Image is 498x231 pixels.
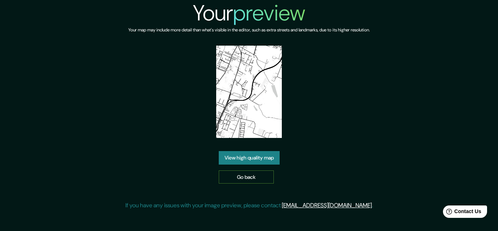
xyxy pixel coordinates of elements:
h6: Your map may include more detail than what's visible in the editor, such as extra streets and lan... [128,26,370,34]
a: [EMAIL_ADDRESS][DOMAIN_NAME] [282,201,372,209]
a: Go back [219,170,274,184]
p: If you have any issues with your image preview, please contact . [125,201,373,210]
img: created-map-preview [216,46,281,138]
iframe: Help widget launcher [433,203,490,223]
a: View high quality map [219,151,280,165]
